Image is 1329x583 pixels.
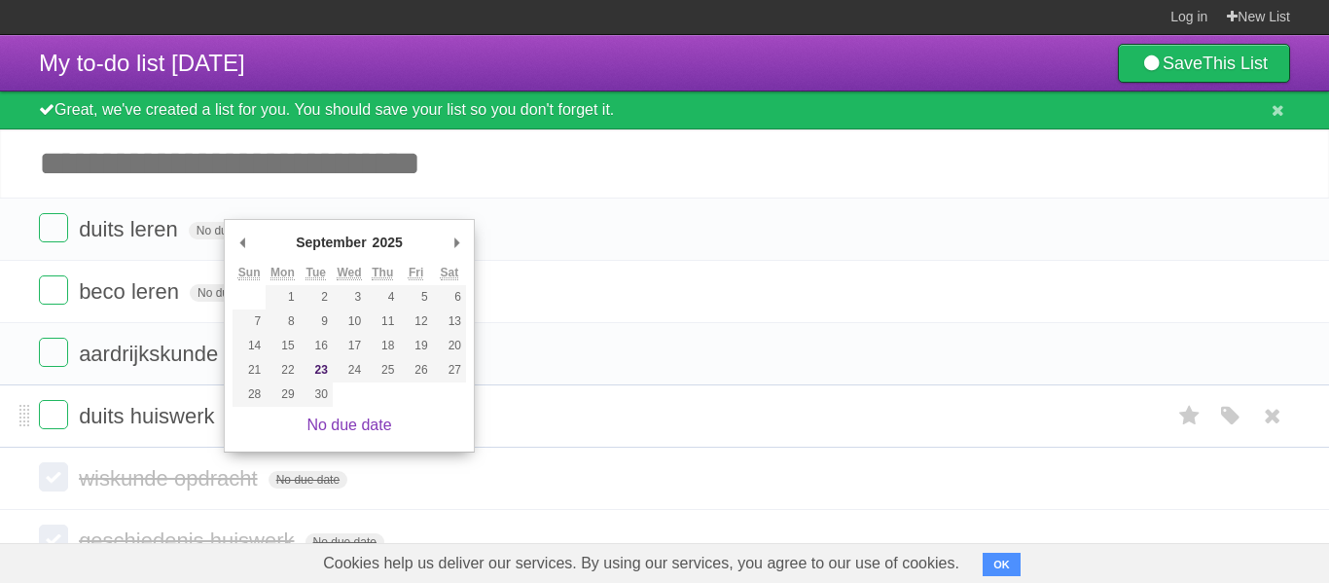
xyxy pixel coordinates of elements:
label: Done [39,338,68,367]
a: No due date [306,417,391,433]
button: 4 [366,285,399,310]
abbr: Friday [409,266,423,280]
button: 18 [366,334,399,358]
button: 20 [433,334,466,358]
span: wiskunde opdracht [79,466,262,491]
button: 1 [266,285,299,310]
button: 27 [433,358,466,383]
a: SaveThis List [1118,44,1290,83]
label: Done [39,275,68,305]
button: OK [983,553,1021,576]
button: 29 [266,383,299,407]
button: 23 [300,358,333,383]
label: Done [39,213,68,242]
label: Star task [1171,400,1208,432]
abbr: Tuesday [305,266,325,280]
button: 15 [266,334,299,358]
button: 11 [366,310,399,334]
button: 10 [333,310,366,334]
span: aardrijkskunde leren [79,342,276,366]
span: geschiedenis huiswerk [79,528,299,553]
button: 12 [399,310,432,334]
abbr: Wednesday [337,266,361,280]
label: Done [39,400,68,429]
button: 24 [333,358,366,383]
button: 8 [266,310,299,334]
button: 14 [233,334,266,358]
button: 16 [300,334,333,358]
span: No due date [305,533,384,551]
button: 22 [266,358,299,383]
button: Previous Month [233,228,252,257]
button: 25 [366,358,399,383]
span: My to-do list [DATE] [39,50,245,76]
button: 28 [233,383,266,407]
div: September [293,228,369,257]
button: 26 [399,358,432,383]
button: 19 [399,334,432,358]
abbr: Saturday [441,266,459,280]
label: Done [39,525,68,554]
span: beco leren [79,279,184,304]
span: Cookies help us deliver our services. By using our services, you agree to our use of cookies. [304,544,979,583]
span: No due date [190,284,269,302]
button: 9 [300,310,333,334]
button: 6 [433,285,466,310]
button: 21 [233,358,266,383]
abbr: Sunday [238,266,261,280]
span: No due date [269,471,347,489]
label: Done [39,462,68,492]
abbr: Monday [270,266,295,280]
abbr: Thursday [372,266,393,280]
button: 3 [333,285,366,310]
button: Next Month [447,228,466,257]
b: This List [1203,54,1268,73]
button: 13 [433,310,466,334]
button: 5 [399,285,432,310]
span: duits leren [79,217,183,241]
span: No due date [189,222,268,239]
div: 2025 [370,228,406,257]
span: duits huiswerk [79,404,219,428]
button: 2 [300,285,333,310]
button: 17 [333,334,366,358]
button: 30 [300,383,333,407]
button: 7 [233,310,266,334]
